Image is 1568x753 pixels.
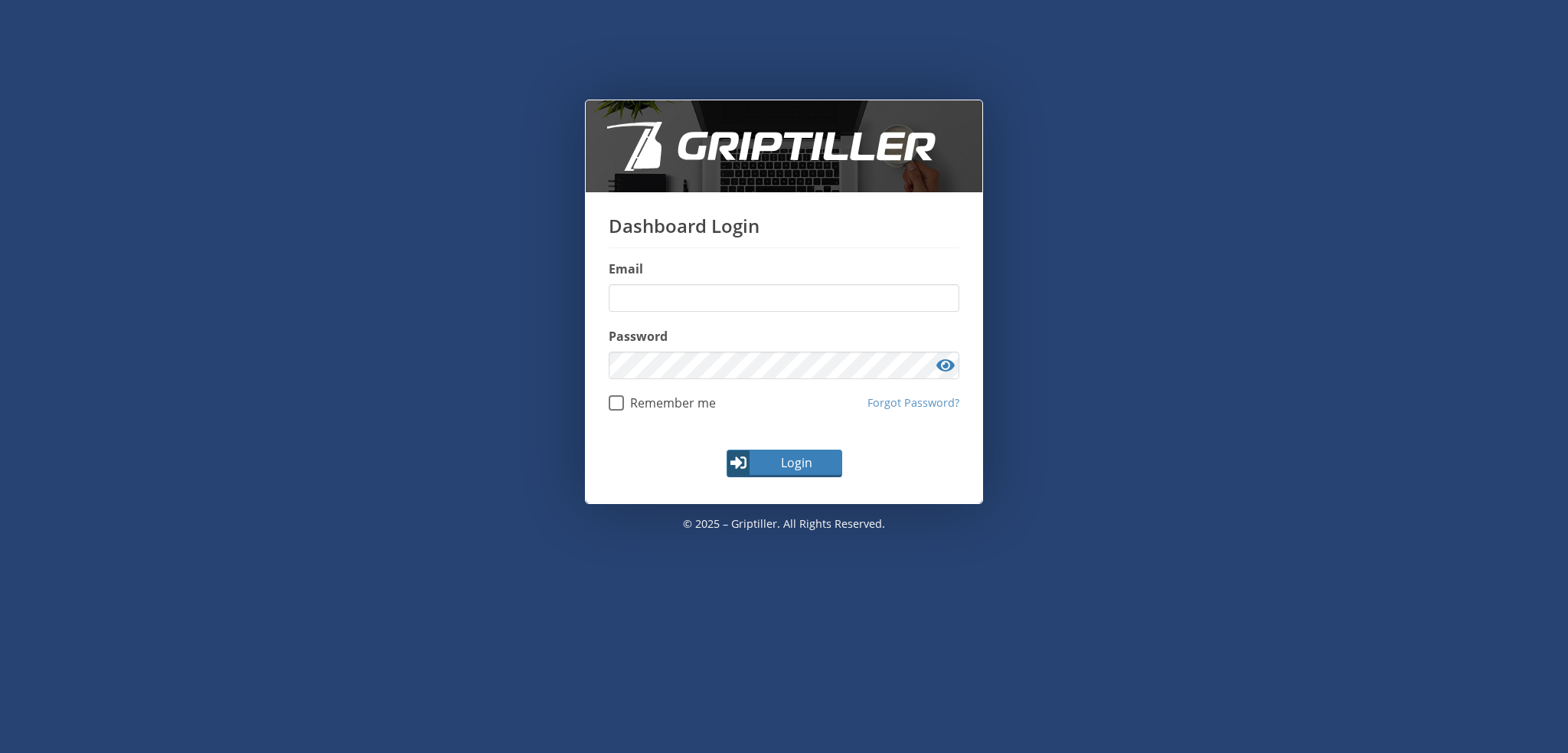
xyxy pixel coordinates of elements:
[585,504,983,544] p: © 2025 – Griptiller. All rights reserved.
[752,453,841,472] span: Login
[624,395,716,411] span: Remember me
[609,215,959,248] h1: Dashboard Login
[609,327,959,345] label: Password
[609,260,959,278] label: Email
[867,395,959,411] a: Forgot Password?
[727,450,842,477] button: Login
